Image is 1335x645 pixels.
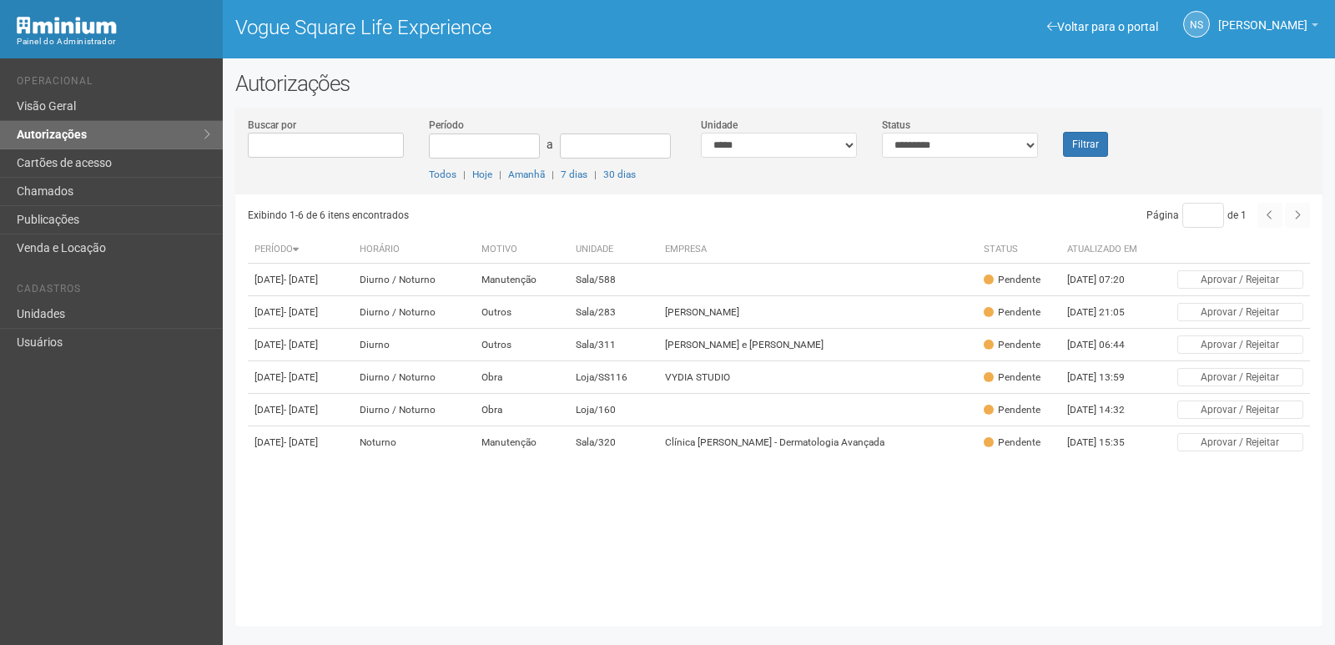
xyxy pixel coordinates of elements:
[1177,433,1303,451] button: Aprovar / Rejeitar
[353,426,476,459] td: Noturno
[475,296,568,329] td: Outros
[284,306,318,318] span: - [DATE]
[1060,264,1152,296] td: [DATE] 07:20
[569,394,658,426] td: Loja/160
[284,436,318,448] span: - [DATE]
[561,169,587,180] a: 7 dias
[1177,401,1303,419] button: Aprovar / Rejeitar
[1060,329,1152,361] td: [DATE] 06:44
[284,274,318,285] span: - [DATE]
[1060,296,1152,329] td: [DATE] 21:05
[1218,3,1307,32] span: Nicolle Silva
[569,264,658,296] td: Sala/588
[1060,236,1152,264] th: Atualizado em
[353,236,476,264] th: Horário
[984,338,1040,352] div: Pendente
[984,305,1040,320] div: Pendente
[475,361,568,394] td: Obra
[17,75,210,93] li: Operacional
[353,361,476,394] td: Diurno / Noturno
[475,394,568,426] td: Obra
[984,370,1040,385] div: Pendente
[248,118,296,133] label: Buscar por
[17,17,117,34] img: Minium
[353,264,476,296] td: Diurno / Noturno
[658,426,977,459] td: Clínica [PERSON_NAME] - Dermatologia Avançada
[569,426,658,459] td: Sala/320
[248,329,353,361] td: [DATE]
[475,329,568,361] td: Outros
[248,296,353,329] td: [DATE]
[569,296,658,329] td: Sala/283
[977,236,1060,264] th: Status
[353,296,476,329] td: Diurno / Noturno
[235,71,1322,96] h2: Autorizações
[569,329,658,361] td: Sala/311
[284,371,318,383] span: - [DATE]
[463,169,466,180] span: |
[353,394,476,426] td: Diurno / Noturno
[248,361,353,394] td: [DATE]
[594,169,597,180] span: |
[569,361,658,394] td: Loja/SS116
[1063,132,1108,157] button: Filtrar
[475,264,568,296] td: Manutenção
[248,394,353,426] td: [DATE]
[284,339,318,350] span: - [DATE]
[1183,11,1210,38] a: NS
[248,426,353,459] td: [DATE]
[1177,335,1303,354] button: Aprovar / Rejeitar
[475,426,568,459] td: Manutenção
[658,361,977,394] td: VYDIA STUDIO
[1047,20,1158,33] a: Voltar para o portal
[1146,209,1247,221] span: Página de 1
[1177,303,1303,321] button: Aprovar / Rejeitar
[429,118,464,133] label: Período
[235,17,767,38] h1: Vogue Square Life Experience
[882,118,910,133] label: Status
[17,283,210,300] li: Cadastros
[248,203,773,228] div: Exibindo 1-6 de 6 itens encontrados
[658,236,977,264] th: Empresa
[984,273,1040,287] div: Pendente
[1060,426,1152,459] td: [DATE] 15:35
[248,264,353,296] td: [DATE]
[429,169,456,180] a: Todos
[984,403,1040,417] div: Pendente
[284,404,318,416] span: - [DATE]
[353,329,476,361] td: Diurno
[552,169,554,180] span: |
[499,169,501,180] span: |
[984,436,1040,450] div: Pendente
[658,329,977,361] td: [PERSON_NAME] e [PERSON_NAME]
[475,236,568,264] th: Motivo
[17,34,210,49] div: Painel do Administrador
[1060,361,1152,394] td: [DATE] 13:59
[603,169,636,180] a: 30 dias
[547,138,553,151] span: a
[1177,368,1303,386] button: Aprovar / Rejeitar
[248,236,353,264] th: Período
[1060,394,1152,426] td: [DATE] 14:32
[508,169,545,180] a: Amanhã
[1218,21,1318,34] a: [PERSON_NAME]
[658,296,977,329] td: [PERSON_NAME]
[569,236,658,264] th: Unidade
[701,118,738,133] label: Unidade
[1177,270,1303,289] button: Aprovar / Rejeitar
[472,169,492,180] a: Hoje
